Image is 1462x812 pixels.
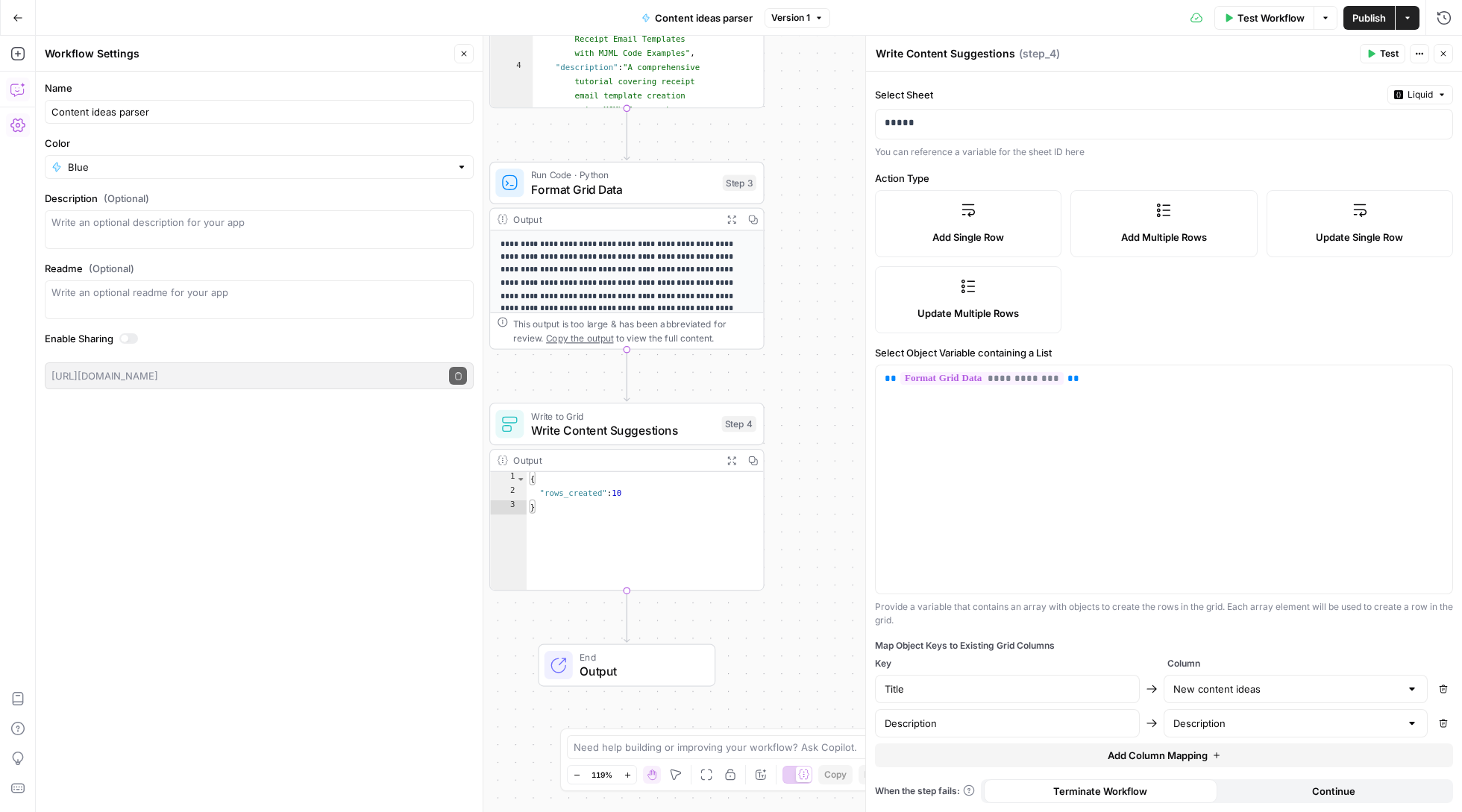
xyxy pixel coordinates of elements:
[490,18,533,60] div: 3
[1121,230,1207,245] span: Add Multiple Rows
[875,743,1453,767] button: Add Column Mapping
[51,104,467,119] input: Untitled
[624,350,630,401] g: Edge from step_3 to step_4
[875,657,1161,670] span: Key
[1217,779,1451,803] button: Continue
[1316,230,1403,245] span: Update Single Row
[45,191,474,206] label: Description
[513,453,715,468] div: Output
[1352,10,1386,25] span: Publish
[624,109,630,160] g: Edge from step_2 to step_3
[45,81,474,95] label: Name
[516,472,526,486] span: Toggle code folding, rows 1 through 3
[722,416,756,432] div: Step 4
[490,472,527,486] div: 1
[1360,44,1405,63] button: Test
[592,769,612,781] span: 119%
[531,409,715,423] span: Write to Grid
[633,6,762,30] button: Content ideas parser
[531,168,715,182] span: Run Code · Python
[45,136,474,151] label: Color
[546,333,613,343] span: Copy the output
[917,306,1019,321] span: Update Multiple Rows
[45,261,474,276] label: Readme
[824,768,847,781] span: Copy
[489,403,765,591] div: Write to GridWrite Content SuggestionsStep 4Output{ "rows_created":10}
[513,317,756,345] div: This output is too large & has been abbreviated for review. to view the full content.
[580,650,700,664] span: End
[45,46,450,61] div: Workflow Settings
[1387,85,1453,104] button: Liquid
[1053,784,1147,799] span: Terminate Workflow
[1408,88,1433,101] span: Liquid
[1167,657,1454,670] span: Column
[765,8,830,28] button: Version 1
[818,765,853,784] button: Copy
[1237,10,1305,25] span: Test Workflow
[875,639,1453,652] div: Map Object Keys to Existing Grid Columns
[1214,6,1314,30] button: Test Workflow
[624,591,630,642] g: Edge from step_4 to end
[875,600,1453,627] div: Provide a variable that contains an array with objects to create the rows in the grid. Each array...
[1343,6,1395,30] button: Publish
[1108,748,1208,763] span: Add Column Mapping
[723,175,756,191] div: Step 3
[1173,716,1401,731] input: Description
[89,261,134,276] span: (Optional)
[875,87,1381,102] label: Select Sheet
[1019,46,1060,61] span: ( step_4 )
[771,11,810,25] span: Version 1
[513,212,715,226] div: Output
[531,180,715,198] span: Format Grid Data
[68,160,451,174] input: Blue
[1380,47,1399,60] span: Test
[655,10,753,25] span: Content ideas parser
[876,46,1015,61] textarea: Write Content Suggestions
[489,644,765,687] div: EndOutput
[875,171,1453,186] label: Action Type
[875,145,1453,159] div: You can reference a variable for the sheet ID here
[45,331,474,346] label: Enable Sharing
[490,60,533,259] div: 4
[875,345,1453,360] label: Select Object Variable containing a List
[875,784,975,798] a: When the step fails:
[1312,784,1355,799] span: Continue
[1173,682,1401,696] input: New content ideas
[580,663,700,681] span: Output
[104,191,149,206] span: (Optional)
[490,500,527,514] div: 3
[531,421,715,439] span: Write Content Suggestions
[490,486,527,500] div: 2
[932,230,1004,245] span: Add Single Row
